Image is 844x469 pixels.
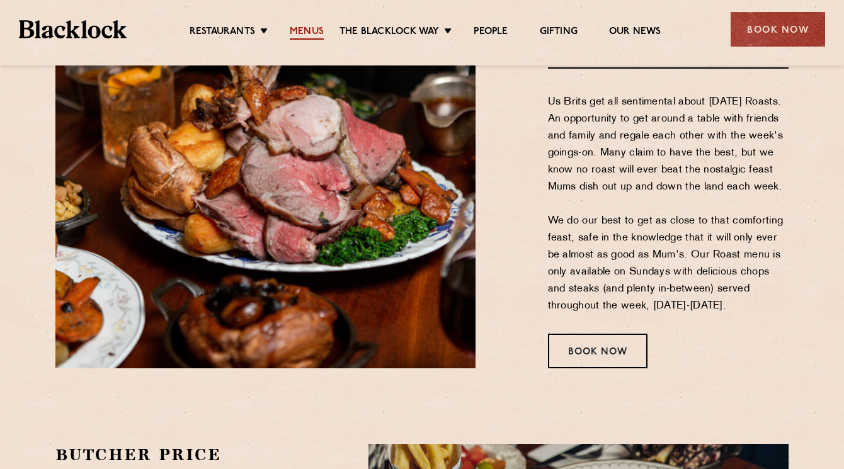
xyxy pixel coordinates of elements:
[731,12,825,47] div: Book Now
[540,26,578,40] a: Gifting
[548,334,647,368] div: Book Now
[609,26,661,40] a: Our News
[548,94,789,315] p: Us Brits get all sentimental about [DATE] Roasts. An opportunity to get around a table with frien...
[339,26,439,40] a: The Blacklock Way
[290,26,324,40] a: Menus
[19,20,127,38] img: BL_Textured_Logo-footer-cropped.svg
[474,26,508,40] a: People
[190,26,255,40] a: Restaurants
